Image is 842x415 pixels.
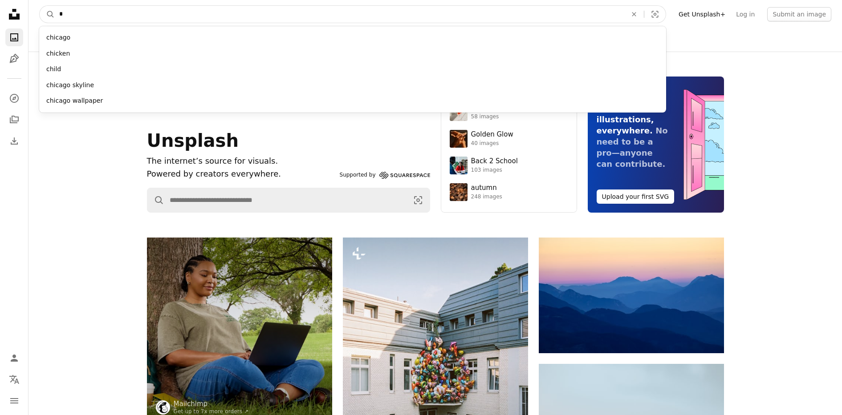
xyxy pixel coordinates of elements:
[147,130,239,151] span: Unsplash
[5,132,23,150] a: Download History
[597,189,675,204] button: Upload your first SVG
[5,371,23,388] button: Language
[39,5,666,23] form: Find visuals sitewide
[343,358,528,366] a: A large cluster of colorful balloons on a building facade.
[731,7,760,21] a: Log in
[40,6,55,23] button: Search Unsplash
[147,326,332,334] a: Woman using laptop while sitting under a tree
[147,168,336,181] p: Powered by creators everywhere.
[450,157,568,174] a: Back 2 School103 images
[5,28,23,46] a: Photos
[597,126,668,169] span: No need to be a pro—anyone can contribute.
[147,188,164,212] button: Search Unsplash
[147,188,430,213] form: Find visuals sitewide
[471,157,518,166] div: Back 2 School
[450,157,468,174] img: premium_photo-1683135218355-6d72011bf303
[644,6,666,23] button: Visual search
[471,193,502,201] div: 248 images
[471,167,518,174] div: 103 images
[624,6,644,23] button: Clear
[174,399,249,408] a: Mailchimp
[156,400,170,415] img: Go to Mailchimp's profile
[471,130,513,139] div: Golden Glow
[5,111,23,129] a: Collections
[450,103,568,121] a: Cheers Society58 images
[39,61,666,77] div: child
[39,30,666,46] div: chicago
[147,155,336,168] h1: The internet’s source for visuals.
[767,7,831,21] button: Submit an image
[5,392,23,410] button: Menu
[5,50,23,68] a: Illustrations
[5,349,23,367] a: Log in / Sign up
[39,93,666,109] div: chicago wallpaper
[539,291,724,299] a: Layered blue mountains under a pastel sky
[539,238,724,353] img: Layered blue mountains under a pastel sky
[39,77,666,93] div: chicago skyline
[471,184,502,193] div: autumn
[174,408,249,415] a: Get up to 7x more orders ↗
[407,188,430,212] button: Visual search
[39,46,666,62] div: chicken
[450,183,568,201] a: autumn248 images
[5,5,23,25] a: Home — Unsplash
[450,130,468,148] img: premium_photo-1754759085924-d6c35cb5b7a4
[450,130,568,148] a: Golden Glow40 images
[5,89,23,107] a: Explore
[471,140,513,147] div: 40 images
[597,104,654,135] span: Your illustrations, everywhere.
[450,183,468,201] img: photo-1637983927634-619de4ccecac
[471,113,521,121] div: 58 images
[340,170,430,181] a: Supported by
[673,7,731,21] a: Get Unsplash+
